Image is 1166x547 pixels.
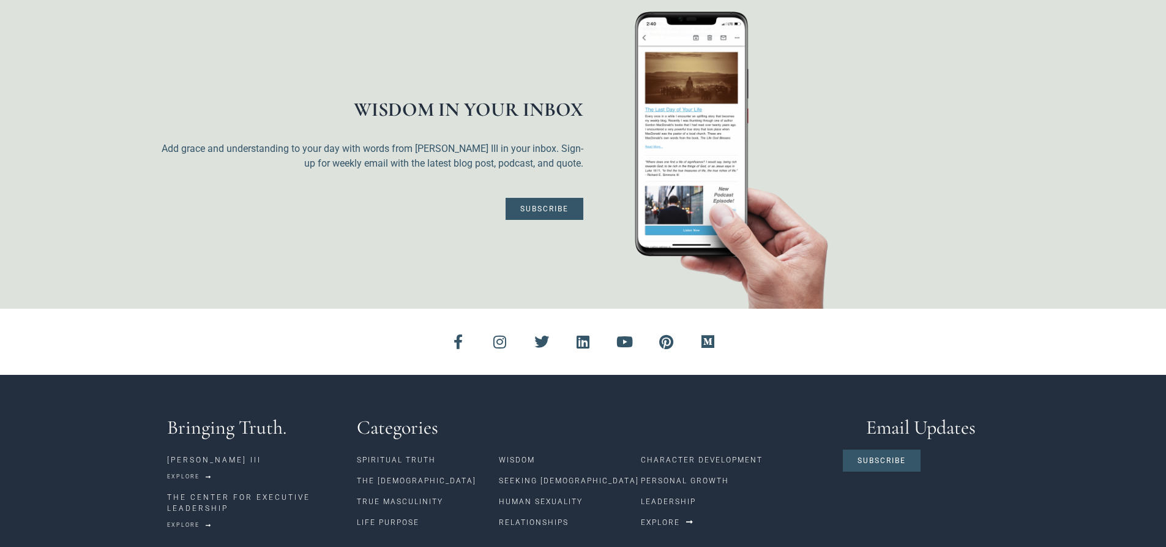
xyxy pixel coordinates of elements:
h1: WISDOM IN YOUR INBOX [161,100,583,119]
span: Explore [167,522,200,528]
a: Explore [167,470,212,484]
a: True Masculinity [357,491,499,512]
a: Leadership [641,491,830,512]
a: Seeking [DEMOGRAPHIC_DATA] [499,470,641,491]
h3: Email Updates [843,418,1000,437]
nav: Menu [499,450,641,533]
h3: Bringing Truth. [167,418,345,437]
span: Subscribe [858,457,906,464]
a: Subscribe [506,198,583,220]
a: Life Purpose [357,512,499,533]
a: Wisdom [499,450,641,470]
a: Explore [641,512,694,533]
p: Add grace and understanding to your day with words from [PERSON_NAME] III in your inbox. Sign-up ... [161,141,583,171]
a: The [DEMOGRAPHIC_DATA] [357,470,499,491]
nav: Menu [357,450,499,533]
a: Relationships [499,512,641,533]
a: Character Development [641,450,830,470]
a: Spiritual Truth [357,450,499,470]
a: Explore [167,518,212,532]
h3: Categories [357,418,831,437]
p: [PERSON_NAME] III [167,455,345,466]
a: Personal Growth [641,470,830,491]
span: Explore [167,474,200,480]
a: Subscribe [843,450,921,472]
span: Explore [641,519,680,526]
p: THE CENTER FOR EXECUTIVE LEADERSHIP [167,492,345,514]
nav: Menu [641,450,830,512]
span: Subscribe [520,205,569,213]
a: Human Sexuality [499,491,641,512]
